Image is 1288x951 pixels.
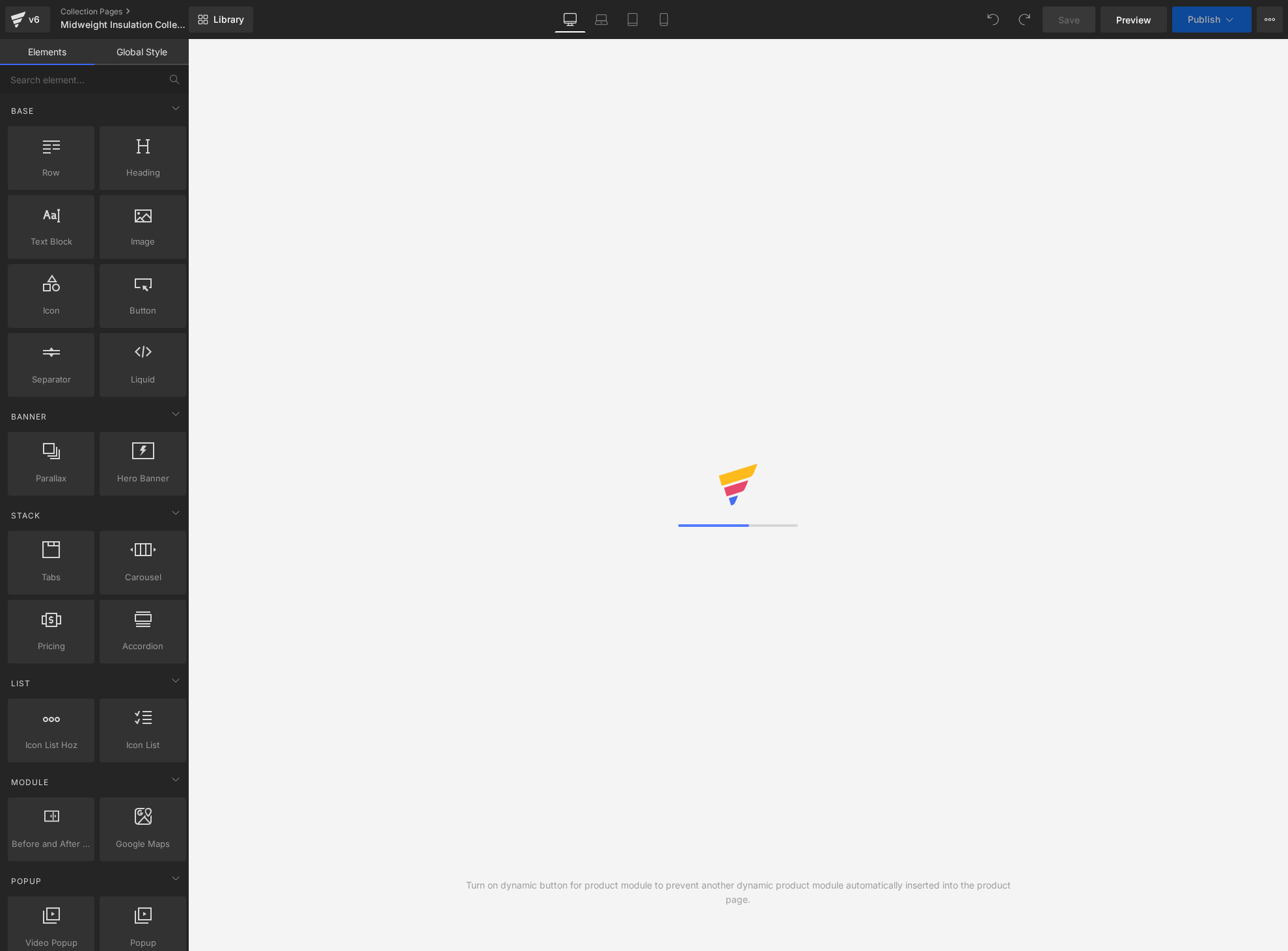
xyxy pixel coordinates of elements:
a: Global Style [94,39,189,65]
span: Row [12,166,90,180]
span: Parallax [12,472,90,485]
span: Google Maps [103,837,182,851]
span: Text Block [12,235,90,248]
span: Banner [10,410,48,423]
a: Laptop [586,7,617,33]
span: Icon List [103,738,182,752]
span: Stack [10,509,42,522]
span: Accordion [103,639,182,653]
button: Undo [980,7,1006,33]
span: Icon [12,304,90,317]
span: Save [1058,13,1080,27]
a: Preview [1101,7,1167,33]
span: Carousel [103,570,182,584]
a: Mobile [648,7,679,33]
button: Redo [1011,7,1037,33]
span: List [10,677,32,690]
a: v6 [5,7,50,33]
span: Popup [103,936,182,950]
a: Desktop [555,7,586,33]
span: Base [10,105,35,117]
span: Image [103,235,182,248]
span: Publish [1188,14,1220,25]
span: Popup [10,875,43,887]
div: Turn on dynamic button for product module to prevent another dynamic product module automatically... [463,878,1013,907]
span: Pricing [12,639,90,653]
span: Module [10,776,50,788]
span: Tabs [12,570,90,584]
span: Heading [103,166,182,180]
span: Separator [12,373,90,386]
span: Midweight Insulation Collection [61,20,185,30]
a: New Library [189,7,253,33]
span: Library [213,14,244,25]
span: Preview [1116,13,1151,27]
a: Tablet [617,7,648,33]
button: More [1257,7,1283,33]
span: Icon List Hoz [12,738,90,752]
span: Video Popup [12,936,90,950]
span: Button [103,304,182,317]
button: Publish [1172,7,1252,33]
span: Before and After Images [12,837,90,851]
div: v6 [26,11,42,28]
span: Liquid [103,373,182,386]
span: Hero Banner [103,472,182,485]
a: Collection Pages [61,7,210,17]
